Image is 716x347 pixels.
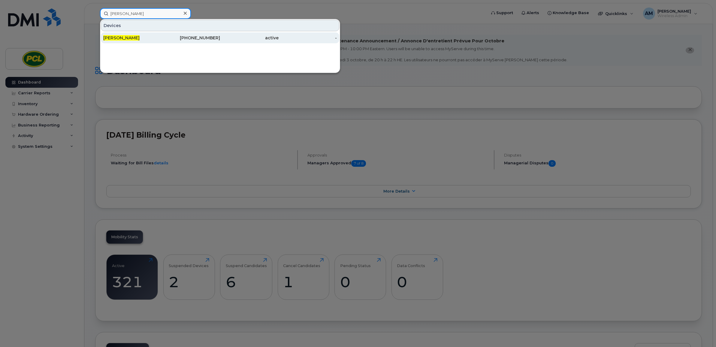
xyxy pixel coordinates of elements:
div: Devices [101,20,339,31]
div: [PHONE_NUMBER] [162,35,220,41]
a: [PERSON_NAME][PHONE_NUMBER]active- [101,32,339,43]
span: [PERSON_NAME] [103,35,140,41]
div: active [220,35,279,41]
div: - [279,35,337,41]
